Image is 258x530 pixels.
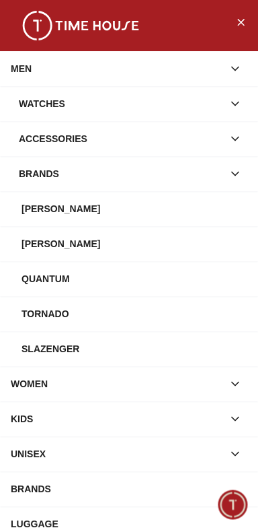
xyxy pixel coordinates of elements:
[230,11,251,32] button: Close Menu
[218,13,245,40] em: Minimize
[11,57,223,81] div: MEN
[11,477,247,501] div: BRANDS
[49,512,77,523] span: Home
[161,512,223,523] span: Conversation
[21,267,247,291] div: Quantum
[128,483,257,528] div: Conversation
[13,343,245,372] div: Find your dream watch—experts ready to assist!
[59,407,221,424] span: Chat with us now
[21,232,247,256] div: [PERSON_NAME]
[11,442,223,466] div: UNISEX
[19,92,223,116] div: Watches
[21,302,247,326] div: Tornado
[11,372,223,396] div: WOMEN
[13,389,245,442] div: Chat with us now
[13,286,245,337] div: Timehousecompany
[15,14,41,41] img: Company logo
[21,337,247,361] div: Slazenger
[218,490,248,520] div: Chat Widget
[19,127,223,151] div: Accessories
[21,197,247,221] div: [PERSON_NAME]
[1,483,125,528] div: Home
[11,407,223,431] div: KIDS
[19,162,223,186] div: Brands
[13,11,148,40] img: ...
